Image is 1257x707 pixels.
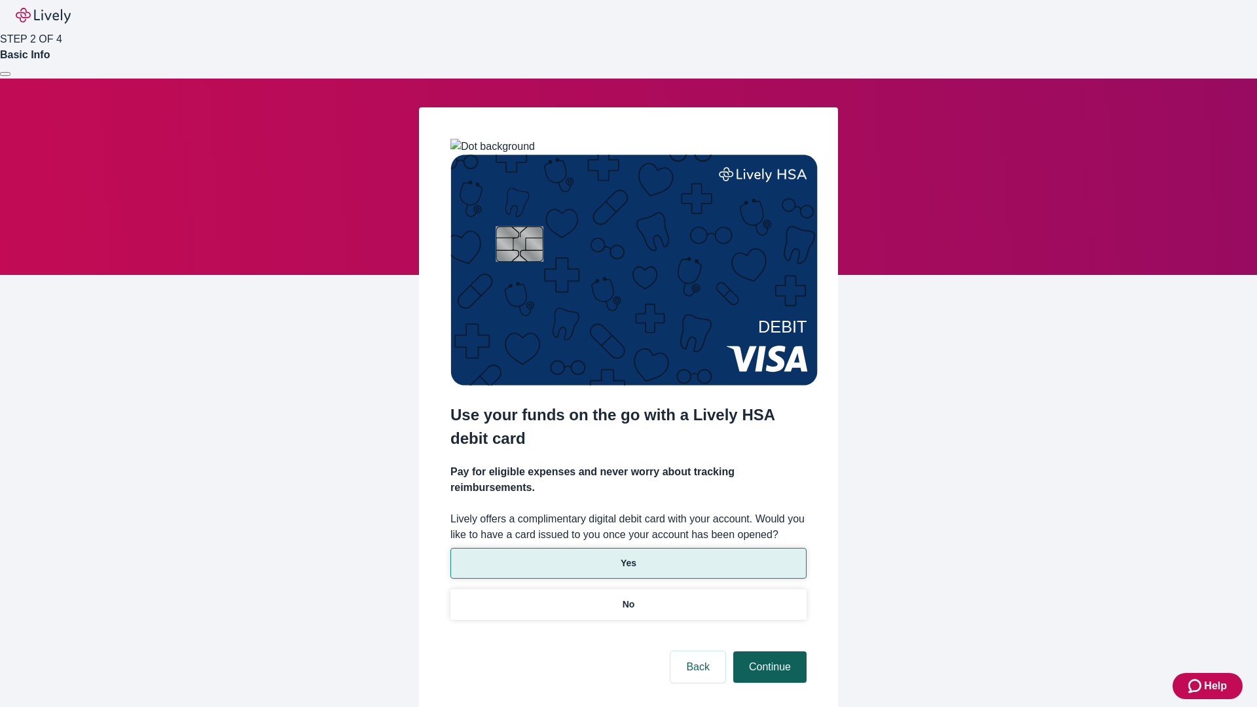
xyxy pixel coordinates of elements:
[450,403,807,450] h2: Use your funds on the go with a Lively HSA debit card
[623,598,635,611] p: No
[733,651,807,683] button: Continue
[450,139,535,154] img: Dot background
[450,464,807,496] h4: Pay for eligible expenses and never worry about tracking reimbursements.
[450,154,818,386] img: Debit card
[621,556,636,570] p: Yes
[450,511,807,543] label: Lively offers a complimentary digital debit card with your account. Would you like to have a card...
[1188,678,1204,694] svg: Zendesk support icon
[1173,673,1243,699] button: Zendesk support iconHelp
[1204,678,1227,694] span: Help
[450,589,807,620] button: No
[16,8,71,24] img: Lively
[450,548,807,579] button: Yes
[670,651,725,683] button: Back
